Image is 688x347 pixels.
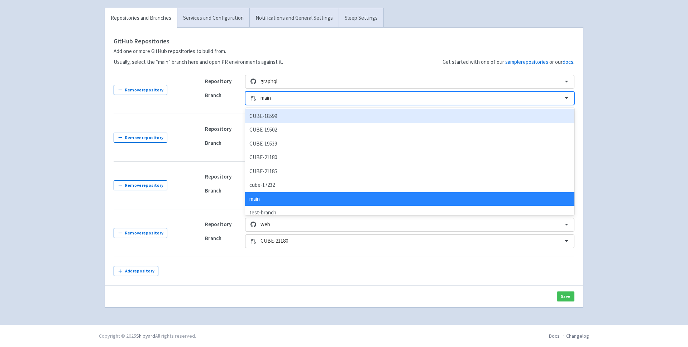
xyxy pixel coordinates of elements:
p: Usually, select the “main” branch here and open PR environments against it. [114,58,283,66]
a: Repositories and Branches [105,8,177,28]
a: Sleep Settings [339,8,383,28]
button: Removerepository [114,133,167,143]
div: CUBE-21180 [245,151,574,165]
a: samplerepositories [505,58,548,65]
button: Removerepository [114,180,167,190]
a: Changelog [566,333,589,339]
button: Removerepository [114,228,167,238]
button: Addrepository [114,266,158,276]
div: Copyright © 2025 All rights reserved. [99,332,196,340]
strong: Repository [205,221,231,228]
div: CUBE-18599 [245,109,574,123]
strong: Repository [205,173,231,180]
strong: Repository [205,125,231,132]
a: Services and Configuration [177,8,249,28]
button: Removerepository [114,85,167,95]
div: CUBE-19502 [245,123,574,137]
p: Get started with one of our or our . [443,58,574,66]
strong: GitHub Repositories [114,37,169,45]
button: Save [557,291,574,301]
strong: Branch [205,187,221,194]
strong: Branch [205,139,221,146]
div: test-branch [245,206,574,220]
a: Notifications and General Settings [249,8,339,28]
p: Add one or more GitHub repositories to build from. [114,47,283,56]
div: main [245,192,574,206]
div: CUBE-21185 [245,165,574,179]
div: CUBE-19539 [245,137,574,151]
a: Shipyard [136,333,155,339]
a: docs [563,58,573,65]
strong: Repository [205,78,231,85]
div: cube-17232 [245,178,574,192]
strong: Branch [205,92,221,99]
strong: Branch [205,235,221,242]
a: Docs [549,333,560,339]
